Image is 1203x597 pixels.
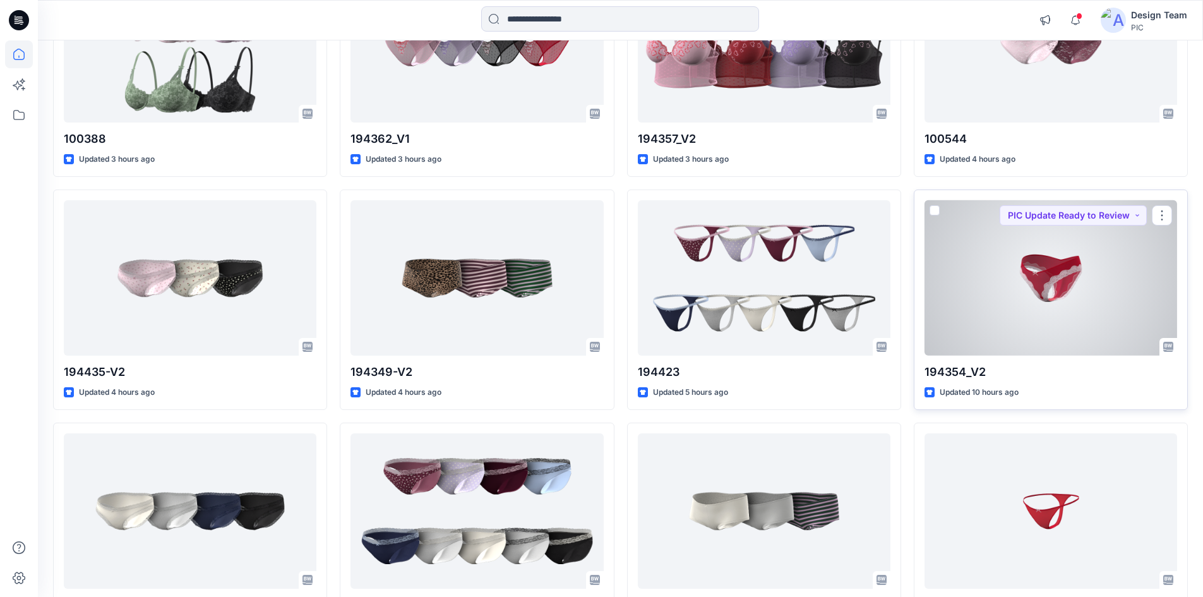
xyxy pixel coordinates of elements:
a: 194435-V2 [64,200,316,356]
p: 194435-V2 [64,363,316,381]
a: 194428_V1 [350,433,603,589]
p: 194362_V1 [350,130,603,148]
p: Updated 3 hours ago [653,153,729,166]
p: 194423 [638,363,890,381]
img: avatar [1101,8,1126,33]
p: Updated 4 hours ago [366,386,441,399]
a: 194349 [638,433,890,589]
p: Updated 5 hours ago [653,386,728,399]
p: Updated 3 hours ago [366,153,441,166]
a: 194354_V2 [925,200,1177,356]
p: 100544 [925,130,1177,148]
p: Updated 10 hours ago [940,386,1019,399]
a: 194423 [638,200,890,356]
p: Updated 4 hours ago [79,386,155,399]
a: 194435-V1 [64,433,316,589]
p: 194354_V2 [925,363,1177,381]
p: 100388 [64,130,316,148]
p: 194357_V2 [638,130,890,148]
p: Updated 3 hours ago [79,153,155,166]
a: 194377_V1 [925,433,1177,589]
p: Updated 4 hours ago [940,153,1015,166]
p: 194349-V2 [350,363,603,381]
div: Design Team [1131,8,1187,23]
a: 194349-V2 [350,200,603,356]
div: PIC [1131,23,1187,32]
